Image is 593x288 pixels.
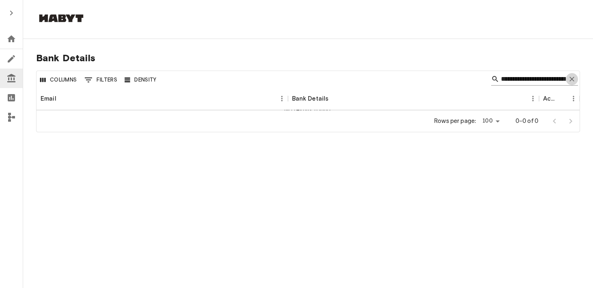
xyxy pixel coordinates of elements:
button: Select columns [38,74,79,86]
img: Habyt [37,14,86,22]
div: Email [37,87,288,110]
div: Search [491,73,578,87]
p: Rows per page: [434,117,476,125]
div: Bank Details [288,87,539,110]
button: Sort [556,93,567,104]
button: Menu [527,92,539,105]
button: Menu [276,92,288,105]
button: Show filters [82,73,120,86]
div: Actions [539,87,580,110]
button: Sort [329,93,340,104]
p: 0–0 of 0 [516,117,538,125]
button: Density [122,74,159,86]
button: Clear [566,73,578,85]
button: Menu [567,92,580,105]
div: Actions [543,87,556,110]
div: Email [41,87,56,110]
span: Bank Details [36,52,580,64]
div: Bank Details [292,87,329,110]
button: Sort [56,93,68,104]
div: 100 [479,115,502,127]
